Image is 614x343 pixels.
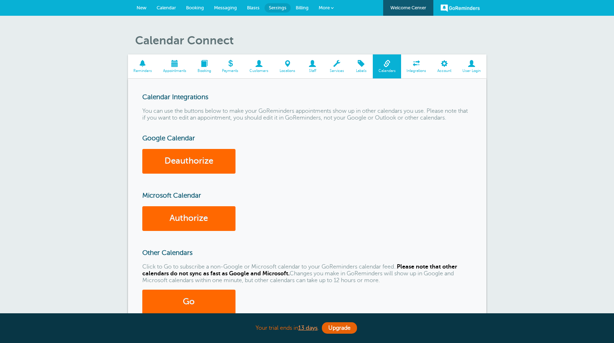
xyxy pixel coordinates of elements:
[142,192,472,199] h3: Microsoft Calendar
[435,69,453,73] span: Account
[319,5,330,10] span: More
[195,69,213,73] span: Booking
[137,5,147,10] span: New
[296,5,309,10] span: Billing
[128,320,486,336] div: Your trial ends in .
[353,69,369,73] span: Labels
[457,54,486,78] a: User Login
[301,54,324,78] a: Staff
[142,249,472,257] h3: Other Calendars
[265,3,291,13] a: Settings
[349,54,373,78] a: Labels
[324,54,349,78] a: Services
[304,69,320,73] span: Staff
[269,5,286,10] span: Settings
[142,206,235,231] a: Authorize
[405,69,428,73] span: Integrations
[328,69,346,73] span: Services
[132,69,154,73] span: Reminders
[157,54,192,78] a: Appointments
[142,149,235,174] a: Deauthorize
[142,108,472,121] p: You can use the buttons below to make your GoReminders appointments show up in other calendars yo...
[161,69,188,73] span: Appointments
[186,5,204,10] span: Booking
[401,54,432,78] a: Integrations
[274,54,301,78] a: Locations
[278,69,298,73] span: Locations
[216,54,244,78] a: Payments
[192,54,216,78] a: Booking
[376,69,398,73] span: Calendars
[157,5,176,10] span: Calendar
[322,322,357,334] a: Upgrade
[135,34,486,47] h1: Calendar Connect
[220,69,241,73] span: Payments
[244,54,274,78] a: Customers
[142,264,457,277] strong: Please note that other calendars do not sync as fast as Google and Microsoft.
[298,325,318,331] a: 13 days
[142,264,472,284] p: Click to Go to subscribe a non-Google or Microsoft calendar to your GoReminders calendar feed.. C...
[128,54,158,78] a: Reminders
[214,5,237,10] span: Messaging
[432,54,457,78] a: Account
[247,5,260,10] span: Blasts
[142,134,472,142] h3: Google Calendar
[248,69,271,73] span: Customers
[142,93,472,101] h3: Calendar Integrations
[461,69,483,73] span: User Login
[142,290,235,314] a: Go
